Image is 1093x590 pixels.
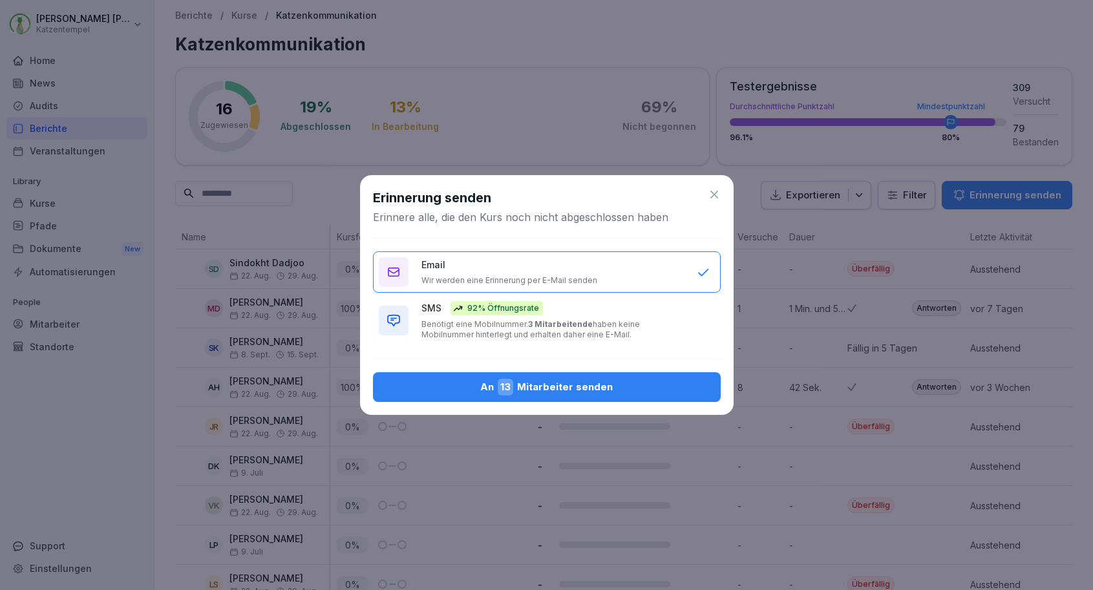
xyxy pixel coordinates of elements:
p: SMS [421,301,441,315]
b: 3 Mitarbeitende [528,319,593,329]
div: An Mitarbeiter senden [383,379,710,395]
p: Erinnere alle, die den Kurs noch nicht abgeschlossen haben [373,210,668,224]
p: 92% Öffnungsrate [467,302,539,314]
p: Benötigt eine Mobilnummer. haben keine Mobilnummer hinterlegt und erhalten daher eine E-Mail. [421,319,684,340]
span: 13 [498,379,513,395]
p: Wir werden eine Erinnerung per E-Mail senden [421,275,597,286]
button: An13Mitarbeiter senden [373,372,721,402]
p: Email [421,258,445,271]
h1: Erinnerung senden [373,188,491,207]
